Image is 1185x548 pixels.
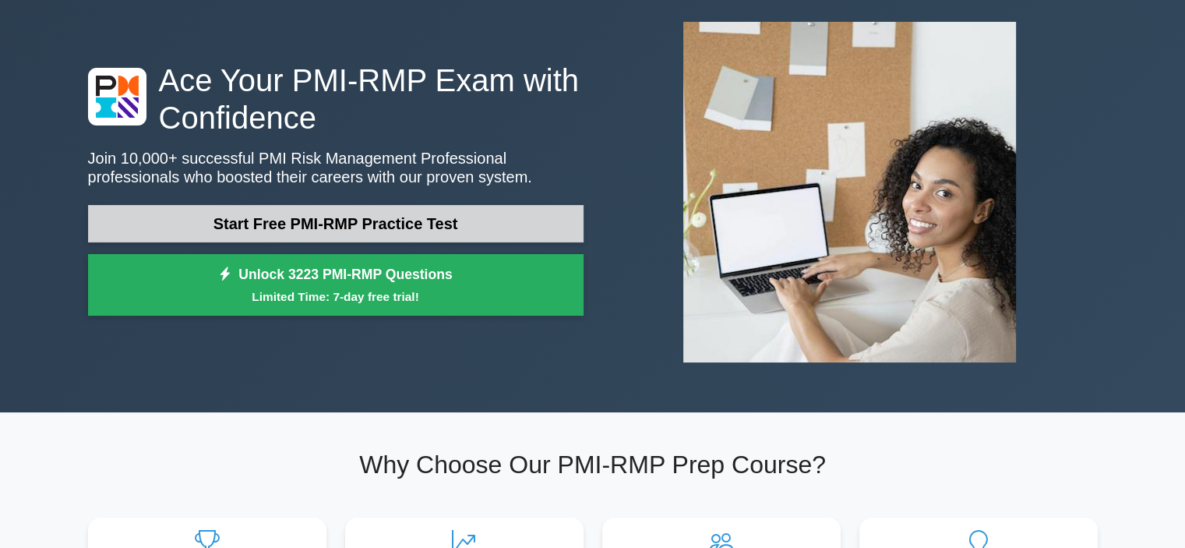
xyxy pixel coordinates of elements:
a: Unlock 3223 PMI-RMP QuestionsLimited Time: 7-day free trial! [88,254,584,316]
p: Join 10,000+ successful PMI Risk Management Professional professionals who boosted their careers ... [88,149,584,186]
h2: Why Choose Our PMI-RMP Prep Course? [88,450,1098,479]
a: Start Free PMI-RMP Practice Test [88,205,584,242]
small: Limited Time: 7-day free trial! [108,288,564,306]
h1: Ace Your PMI-RMP Exam with Confidence [88,62,584,136]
